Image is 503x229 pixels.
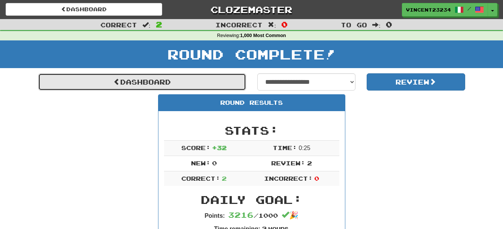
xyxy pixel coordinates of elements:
span: : [142,22,151,28]
h1: Round Complete! [3,47,500,62]
span: 2 [156,20,162,29]
strong: Points: [204,213,225,219]
a: Clozemaster [173,3,330,16]
span: : [372,22,381,28]
span: 2 [307,159,312,167]
span: / [467,6,471,11]
span: Time: [273,144,297,151]
strong: 1,000 Most Common [240,33,286,38]
span: 3216 [228,210,254,219]
a: Dashboard [38,73,246,91]
span: 0 [314,175,319,182]
button: Review [367,73,465,91]
h2: Stats: [164,124,339,137]
span: 0 : 25 [299,145,310,151]
span: Correct [100,21,137,28]
span: 2 [222,175,227,182]
span: To go [341,21,367,28]
span: Incorrect: [264,175,313,182]
span: + 32 [212,144,227,151]
span: Incorrect [215,21,263,28]
a: Vincent23234 / [402,3,488,16]
span: : [268,22,276,28]
span: 0 [212,159,217,167]
a: Dashboard [6,3,162,16]
span: Score: [181,144,210,151]
div: Round Results [158,95,345,111]
span: Review: [271,159,305,167]
span: 0 [386,20,392,29]
span: 🎉 [282,211,299,219]
h2: Daily Goal: [164,193,339,206]
span: Correct: [181,175,220,182]
span: 0 [281,20,288,29]
span: Vincent23234 [406,6,451,13]
span: New: [191,159,210,167]
span: / 1000 [228,212,278,219]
